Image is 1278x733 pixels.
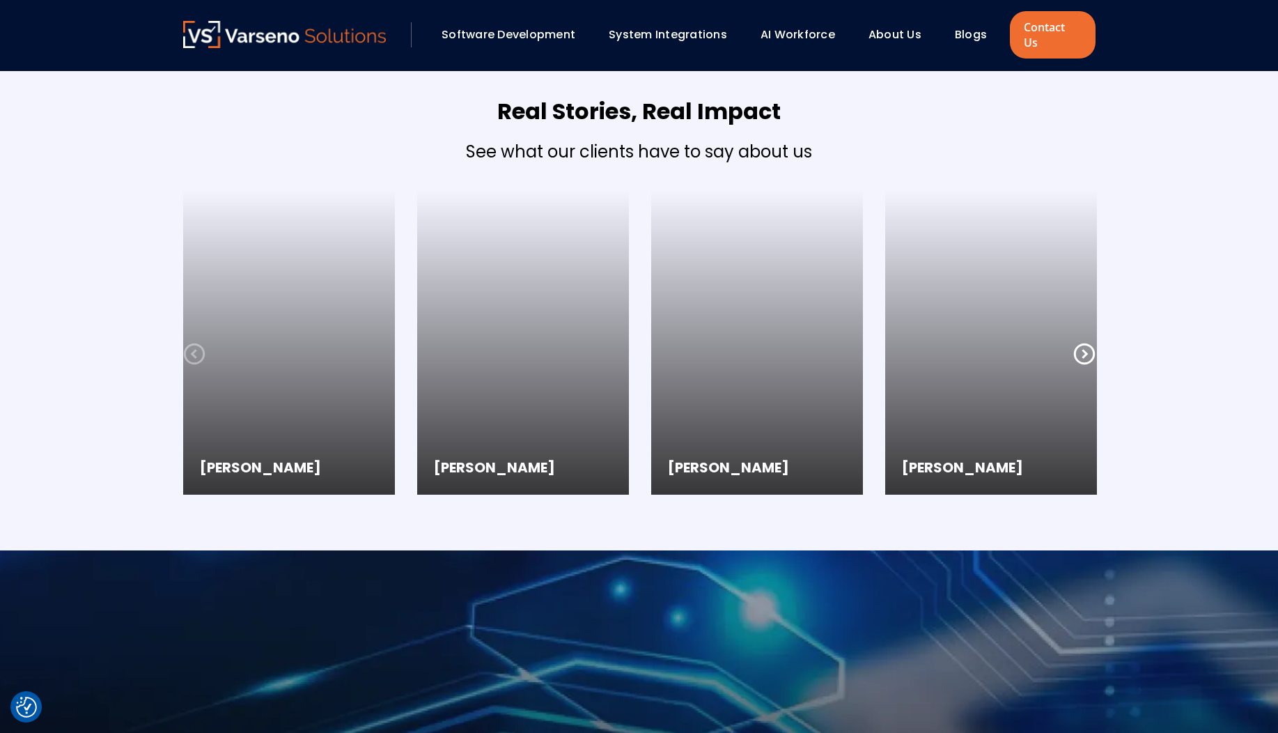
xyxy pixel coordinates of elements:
button: Cookie Settings [16,697,37,718]
h4: Real Stories, Real Impact [183,95,1096,128]
img: Varseno Solutions – Product Engineering & IT Services [183,21,387,48]
div: System Integrations [602,23,747,47]
h5: See what our clients have to say about us [183,139,1096,164]
iframe: Employee Stories | Varseno Solutions | [885,190,1097,495]
iframe: Employee Stories | Varseno Solutions | [183,190,395,495]
a: About Us [868,26,921,43]
img: Revisit consent button [16,697,37,718]
iframe: Employee Stories | Varseno Solutions | [417,190,629,495]
a: Contact Us [1010,11,1095,59]
a: AI Workforce [761,26,835,43]
div: Software Development [435,23,595,47]
a: Software Development [442,26,575,43]
iframe: Employee Stories | Varseno Solutions | [651,190,863,495]
div: About Us [862,23,941,47]
a: System Integrations [609,26,727,43]
a: Blogs [955,26,987,43]
a: Varseno Solutions – Product Engineering & IT Services [183,21,387,49]
div: AI Workforce [754,23,855,47]
div: Blogs [948,23,1006,47]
